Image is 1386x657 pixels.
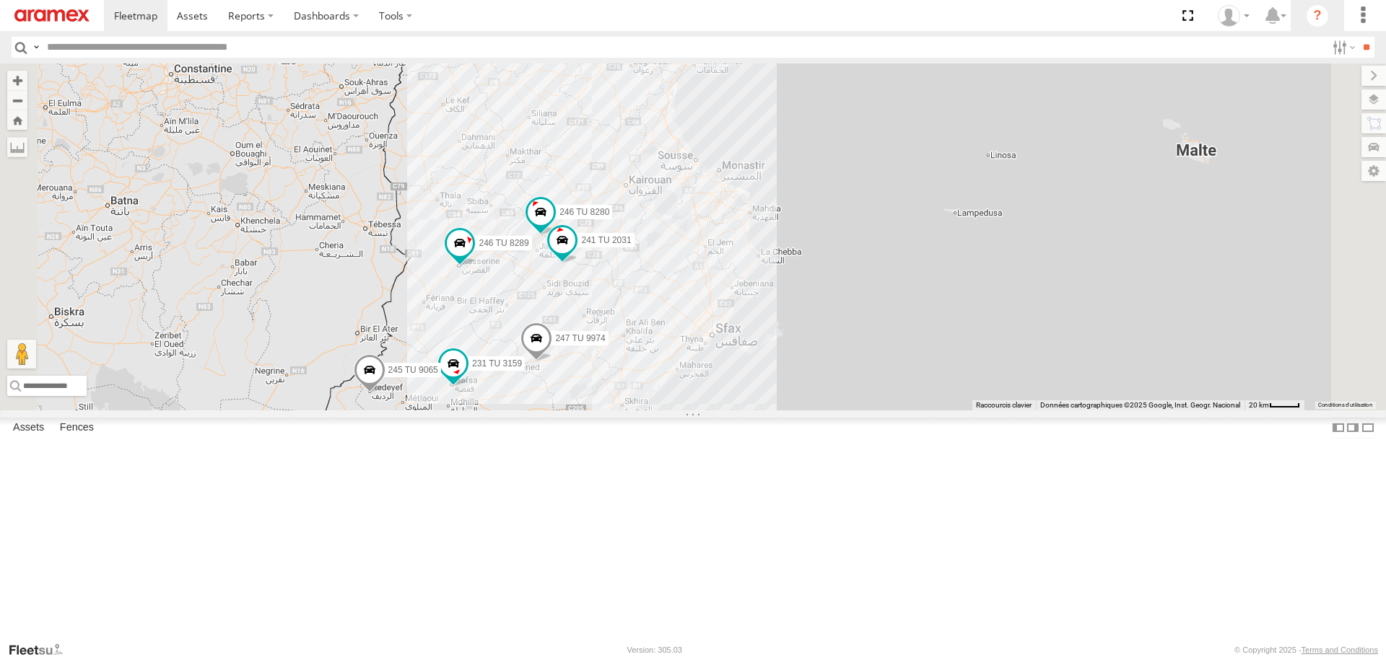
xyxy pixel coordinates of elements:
div: Version: 305.03 [627,645,682,654]
button: Échelle de la carte : 20 km pour 39 pixels [1245,400,1304,410]
label: Hide Summary Table [1361,418,1375,438]
label: Dock Summary Table to the Left [1331,418,1346,438]
a: Conditions d'utilisation [1318,402,1373,407]
button: Zoom out [7,90,27,110]
span: Données cartographiques ©2025 Google, Inst. Geogr. Nacional [1040,401,1240,409]
label: Measure [7,137,27,157]
label: Dock Summary Table to the Right [1346,418,1360,438]
div: © Copyright 2025 - [1234,645,1378,654]
div: Youssef Smat [1213,5,1255,27]
a: Visit our Website [8,643,74,657]
span: 247 TU 9974 [555,334,605,344]
span: 246 TU 8280 [559,207,609,217]
label: Search Filter Options [1327,37,1358,58]
img: aramex-logo.svg [14,9,90,22]
button: Zoom in [7,71,27,90]
span: 231 TU 3159 [472,358,522,369]
span: 245 TU 9065 [388,365,438,375]
button: Raccourcis clavier [976,400,1032,410]
i: ? [1306,4,1329,27]
button: Faites glisser Pegman sur la carte pour ouvrir Street View [7,340,36,369]
label: Map Settings [1361,161,1386,181]
label: Search Query [30,37,42,58]
span: 241 TU 2031 [581,235,631,245]
label: Fences [53,418,101,438]
button: Zoom Home [7,110,27,130]
a: Terms and Conditions [1302,645,1378,654]
label: Assets [6,418,51,438]
span: 20 km [1249,401,1269,409]
span: 246 TU 8289 [479,238,528,248]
